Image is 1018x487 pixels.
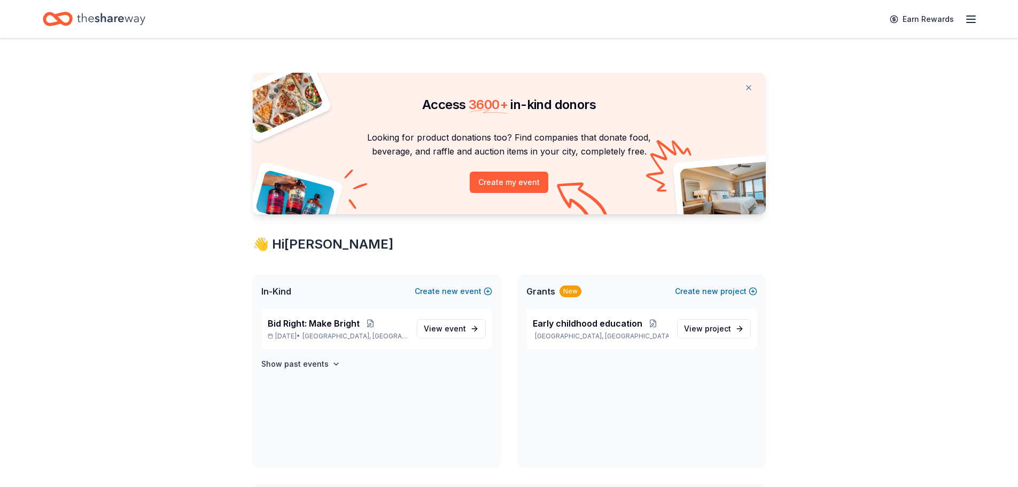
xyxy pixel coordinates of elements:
span: new [442,285,458,298]
span: View [424,322,466,335]
a: View event [417,319,486,338]
p: [DATE] • [268,332,408,341]
span: event [445,324,466,333]
span: project [705,324,731,333]
a: Home [43,6,145,32]
span: Grants [526,285,555,298]
span: [GEOGRAPHIC_DATA], [GEOGRAPHIC_DATA] [302,332,408,341]
p: Looking for product donations too? Find companies that donate food, beverage, and raffle and auct... [266,130,753,159]
div: New [559,285,581,297]
span: Bid Right: Make Bright [268,317,360,330]
span: View [684,322,731,335]
button: Createnewproject [675,285,757,298]
img: Curvy arrow [557,182,610,222]
button: Create my event [470,172,548,193]
span: 3600 + [469,97,508,112]
img: Pizza [240,66,324,135]
span: Access in-kind donors [422,97,596,112]
button: Createnewevent [415,285,492,298]
span: new [702,285,718,298]
p: [GEOGRAPHIC_DATA], [GEOGRAPHIC_DATA] [533,332,669,341]
button: Show past events [261,358,340,370]
div: 👋 Hi [PERSON_NAME] [253,236,766,253]
a: Earn Rewards [883,10,960,29]
span: In-Kind [261,285,291,298]
h4: Show past events [261,358,329,370]
a: View project [677,319,751,338]
span: Early childhood education [533,317,642,330]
